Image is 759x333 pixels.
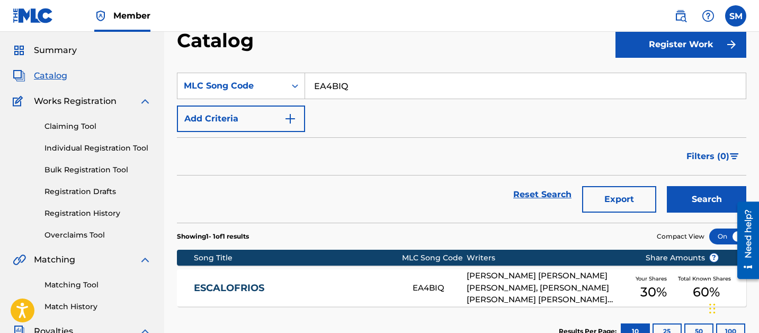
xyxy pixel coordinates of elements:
[177,73,746,223] form: Search Form
[113,10,150,22] span: Member
[34,95,117,108] span: Works Registration
[730,153,739,160] img: filter
[34,69,67,82] span: Catalog
[44,143,151,154] a: Individual Registration Tool
[709,293,716,325] div: Drag
[44,301,151,312] a: Match History
[640,283,667,302] span: 30 %
[194,282,398,294] a: ESCALOFRIOS
[467,252,629,264] div: Writers
[34,253,75,266] span: Matching
[13,8,53,23] img: MLC Logo
[13,44,77,57] a: SummarySummary
[44,230,151,241] a: Overclaims Tool
[184,80,279,92] div: MLC Song Code
[698,5,719,27] div: Help
[177,106,305,132] button: Add Criteria
[670,5,691,27] a: Public Search
[34,44,77,57] span: Summary
[284,112,297,125] img: 9d2ae6d4665cec9f34b9.svg
[680,143,746,170] button: Filters (0)
[13,253,26,266] img: Matching
[194,252,401,264] div: Song Title
[582,186,656,213] button: Export
[44,279,151,291] a: Matching Tool
[139,95,151,108] img: expand
[413,282,467,294] div: EA4BIQ
[725,5,746,27] div: User Menu
[706,282,759,333] iframe: Chat Widget
[667,186,746,213] button: Search
[710,253,718,262] span: ?
[678,275,735,283] span: Total Known Shares
[13,44,25,57] img: Summary
[177,232,249,241] p: Showing 1 - 1 of 1 results
[693,283,720,302] span: 60 %
[702,10,715,22] img: help
[636,275,671,283] span: Your Shares
[139,253,151,266] img: expand
[686,150,729,163] span: Filters ( 0 )
[508,183,577,206] a: Reset Search
[674,10,687,22] img: search
[729,198,759,283] iframe: Resource Center
[646,252,719,264] span: Share Amounts
[13,69,25,82] img: Catalog
[402,252,467,264] div: MLC Song Code
[13,95,26,108] img: Works Registration
[725,38,738,51] img: f7272a7cc735f4ea7f67.svg
[94,10,107,22] img: Top Rightsholder
[615,31,746,58] button: Register Work
[44,186,151,197] a: Registration Drafts
[44,164,151,176] a: Bulk Registration Tool
[13,69,67,82] a: CatalogCatalog
[467,270,629,306] div: [PERSON_NAME] [PERSON_NAME] [PERSON_NAME], [PERSON_NAME] [PERSON_NAME] [PERSON_NAME] [PERSON_NAME...
[177,29,259,52] h2: Catalog
[44,121,151,132] a: Claiming Tool
[657,232,704,241] span: Compact View
[44,208,151,219] a: Registration History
